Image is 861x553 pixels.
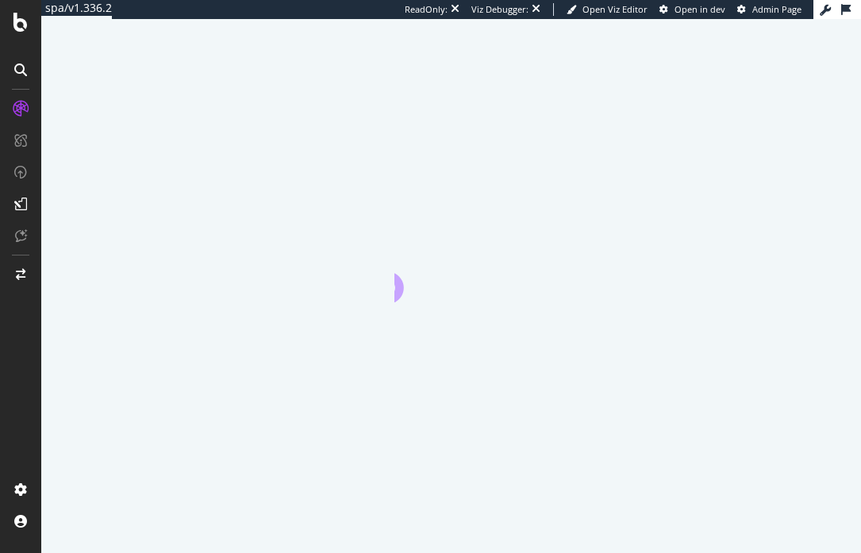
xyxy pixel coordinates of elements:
[394,245,509,302] div: animation
[567,3,648,16] a: Open Viz Editor
[737,3,801,16] a: Admin Page
[405,3,448,16] div: ReadOnly:
[752,3,801,15] span: Admin Page
[675,3,725,15] span: Open in dev
[659,3,725,16] a: Open in dev
[471,3,529,16] div: Viz Debugger:
[582,3,648,15] span: Open Viz Editor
